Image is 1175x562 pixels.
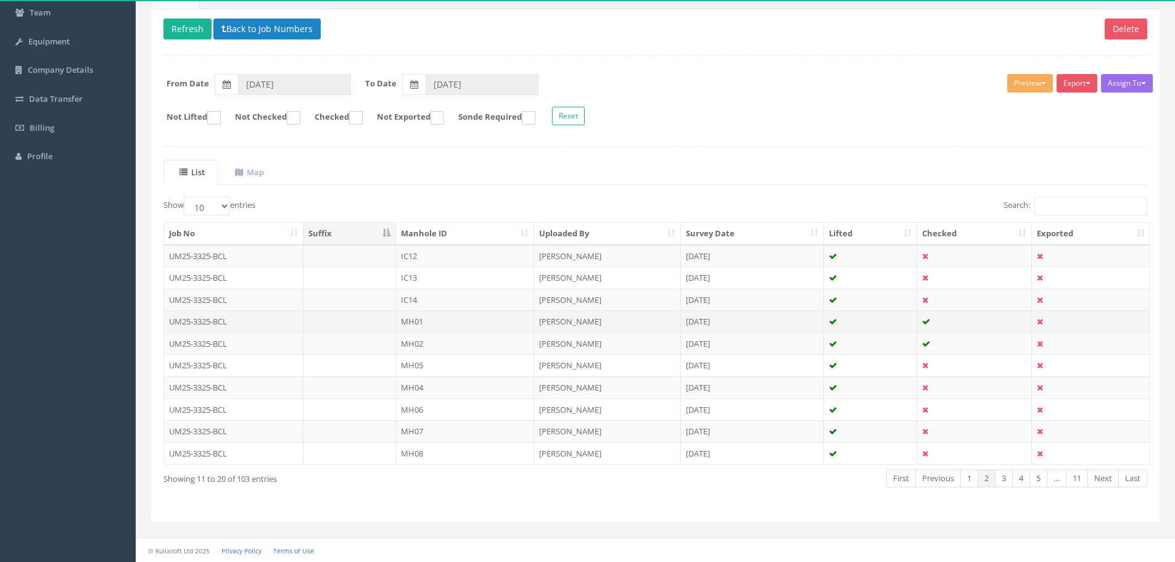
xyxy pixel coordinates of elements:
td: [PERSON_NAME] [534,245,681,267]
td: UM25-3325-BCL [164,289,303,311]
label: Show entries [163,197,255,215]
td: [DATE] [681,333,824,355]
td: [DATE] [681,289,824,311]
a: First [886,469,916,487]
td: MH02 [396,333,534,355]
button: Preview [1007,74,1053,93]
th: Lifted: activate to sort column ascending [824,223,918,245]
td: UM25-3325-BCL [164,420,303,442]
td: [DATE] [681,267,824,289]
input: Search: [1034,197,1147,215]
a: 4 [1012,469,1030,487]
a: Previous [915,469,961,487]
button: Delete [1105,19,1147,39]
a: Last [1118,469,1147,487]
td: MH07 [396,420,534,442]
button: Refresh [163,19,212,39]
td: UM25-3325-BCL [164,267,303,289]
td: IC12 [396,245,534,267]
span: Team [30,7,51,18]
th: Job No: activate to sort column ascending [164,223,303,245]
td: UM25-3325-BCL [164,333,303,355]
a: 3 [995,469,1013,487]
th: Manhole ID: activate to sort column ascending [396,223,534,245]
label: Not Checked [223,111,300,125]
th: Uploaded By: activate to sort column ascending [534,223,681,245]
a: 11 [1066,469,1088,487]
button: Reset [552,107,585,125]
label: From Date [167,78,209,89]
a: … [1047,469,1066,487]
label: Sonde Required [446,111,535,125]
td: [DATE] [681,420,824,442]
td: IC13 [396,267,534,289]
th: Checked: activate to sort column ascending [917,223,1032,245]
select: Showentries [184,197,230,215]
td: [DATE] [681,442,824,465]
td: [PERSON_NAME] [534,399,681,421]
td: [PERSON_NAME] [534,354,681,376]
td: [PERSON_NAME] [534,376,681,399]
a: 5 [1029,469,1047,487]
a: 1 [960,469,978,487]
a: List [163,160,218,185]
td: UM25-3325-BCL [164,245,303,267]
td: [DATE] [681,310,824,333]
span: Data Transfer [29,93,83,104]
td: UM25-3325-BCL [164,354,303,376]
td: MH04 [396,376,534,399]
td: [DATE] [681,245,824,267]
a: Privacy Policy [221,547,262,555]
td: [DATE] [681,376,824,399]
td: [PERSON_NAME] [534,267,681,289]
td: [PERSON_NAME] [534,333,681,355]
th: Exported: activate to sort column ascending [1032,223,1150,245]
small: © Kullasoft Ltd 2025 [148,547,210,555]
label: Checked [302,111,363,125]
a: Next [1087,469,1119,487]
td: MH05 [396,354,534,376]
td: [PERSON_NAME] [534,420,681,442]
a: Map [219,160,277,185]
td: IC14 [396,289,534,311]
td: [DATE] [681,354,824,376]
a: Terms of Use [273,547,314,555]
td: UM25-3325-BCL [164,376,303,399]
a: 2 [978,469,996,487]
td: UM25-3325-BCL [164,399,303,421]
td: MH01 [396,310,534,333]
button: Back to Job Numbers [213,19,321,39]
uib-tab-heading: List [179,167,205,178]
span: Profile [27,151,52,162]
td: MH06 [396,399,534,421]
button: Assign To [1101,74,1153,93]
td: [PERSON_NAME] [534,310,681,333]
td: MH08 [396,442,534,465]
td: [DATE] [681,399,824,421]
td: UM25-3325-BCL [164,442,303,465]
span: Billing [30,122,54,133]
span: Equipment [28,36,70,47]
label: To Date [365,78,397,89]
uib-tab-heading: Map [235,167,264,178]
th: Suffix: activate to sort column descending [303,223,397,245]
span: Company Details [28,64,93,75]
div: Showing 11 to 20 of 103 entries [163,468,563,485]
td: [PERSON_NAME] [534,289,681,311]
input: To Date [426,74,538,95]
button: Export [1057,74,1097,93]
td: [PERSON_NAME] [534,442,681,465]
label: Not Lifted [154,111,221,125]
label: Search: [1004,197,1147,215]
input: From Date [238,74,351,95]
label: Not Exported [365,111,444,125]
td: UM25-3325-BCL [164,310,303,333]
th: Survey Date: activate to sort column ascending [681,223,824,245]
